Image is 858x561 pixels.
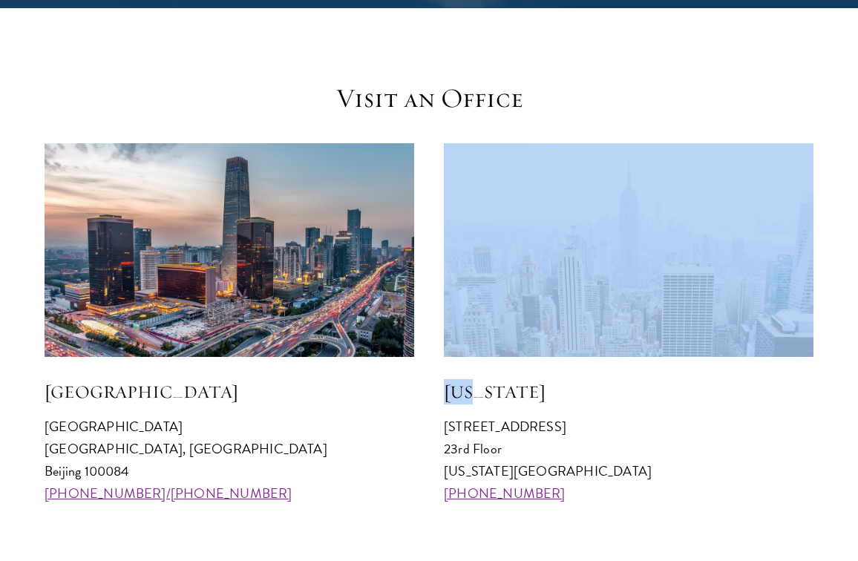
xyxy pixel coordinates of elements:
h3: Visit an Office [199,82,659,114]
p: [GEOGRAPHIC_DATA] [GEOGRAPHIC_DATA], [GEOGRAPHIC_DATA] Beijing 100084 [45,416,414,505]
a: [PHONE_NUMBER] [444,483,566,503]
p: [STREET_ADDRESS] 23rd Floor [US_STATE][GEOGRAPHIC_DATA] [444,416,813,505]
h5: [US_STATE] [444,379,813,404]
h5: [GEOGRAPHIC_DATA] [45,379,414,404]
a: [PHONE_NUMBER]/[PHONE_NUMBER] [45,483,292,503]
